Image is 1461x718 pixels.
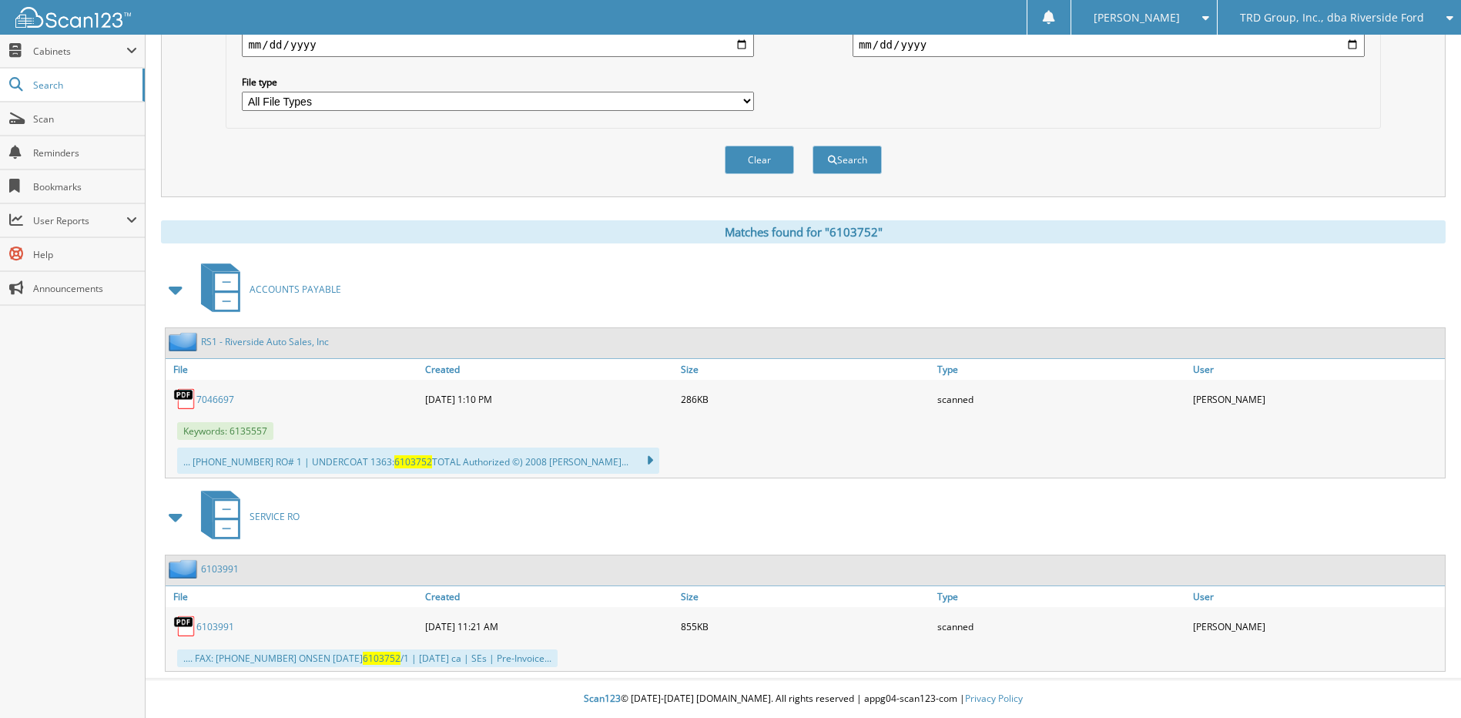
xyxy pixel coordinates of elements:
[15,7,131,28] img: scan123-logo-white.svg
[33,282,137,295] span: Announcements
[177,422,273,440] span: Keywords: 6135557
[1189,384,1445,414] div: [PERSON_NAME]
[177,649,558,667] div: .... FAX: [PHONE_NUMBER] ONSEN [DATE] /1 | [DATE] ca | SEs | Pre-Invoice...
[146,680,1461,718] div: © [DATE]-[DATE] [DOMAIN_NAME]. All rights reserved | appg04-scan123-com |
[584,692,621,705] span: Scan123
[725,146,794,174] button: Clear
[177,448,659,474] div: ... [PHONE_NUMBER] RO# 1 | UNDERCOAT 1363: TOTAL Authorized ©) 2008 [PERSON_NAME]...
[33,180,137,193] span: Bookmarks
[421,384,677,414] div: [DATE] 1:10 PM
[33,146,137,159] span: Reminders
[421,586,677,607] a: Created
[933,586,1189,607] a: Type
[242,32,754,57] input: start
[1189,586,1445,607] a: User
[1094,13,1180,22] span: [PERSON_NAME]
[33,112,137,126] span: Scan
[394,455,432,468] span: 6103752
[933,384,1189,414] div: scanned
[853,32,1365,57] input: end
[933,359,1189,380] a: Type
[421,359,677,380] a: Created
[813,146,882,174] button: Search
[242,75,754,89] label: File type
[201,562,239,575] a: 6103991
[33,214,126,227] span: User Reports
[933,611,1189,642] div: scanned
[201,335,329,348] a: RS1 - Riverside Auto Sales, Inc
[677,586,933,607] a: Size
[677,384,933,414] div: 286KB
[166,359,421,380] a: File
[965,692,1023,705] a: Privacy Policy
[196,620,234,633] a: 6103991
[173,388,196,411] img: PDF.png
[166,586,421,607] a: File
[192,486,300,547] a: SERVICE RO
[1384,644,1461,718] iframe: Chat Widget
[173,615,196,638] img: PDF.png
[1189,359,1445,380] a: User
[1189,611,1445,642] div: [PERSON_NAME]
[196,393,234,406] a: 7046697
[33,248,137,261] span: Help
[677,359,933,380] a: Size
[192,259,341,320] a: ACCOUNTS PAYABLE
[250,510,300,523] span: SERVICE RO
[161,220,1446,243] div: Matches found for "6103752"
[169,559,201,579] img: folder2.png
[363,652,400,665] span: 6103752
[33,45,126,58] span: Cabinets
[677,611,933,642] div: 855KB
[33,79,135,92] span: Search
[1240,13,1424,22] span: TRD Group, Inc., dba Riverside Ford
[250,283,341,296] span: ACCOUNTS PAYABLE
[169,332,201,351] img: folder2.png
[421,611,677,642] div: [DATE] 11:21 AM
